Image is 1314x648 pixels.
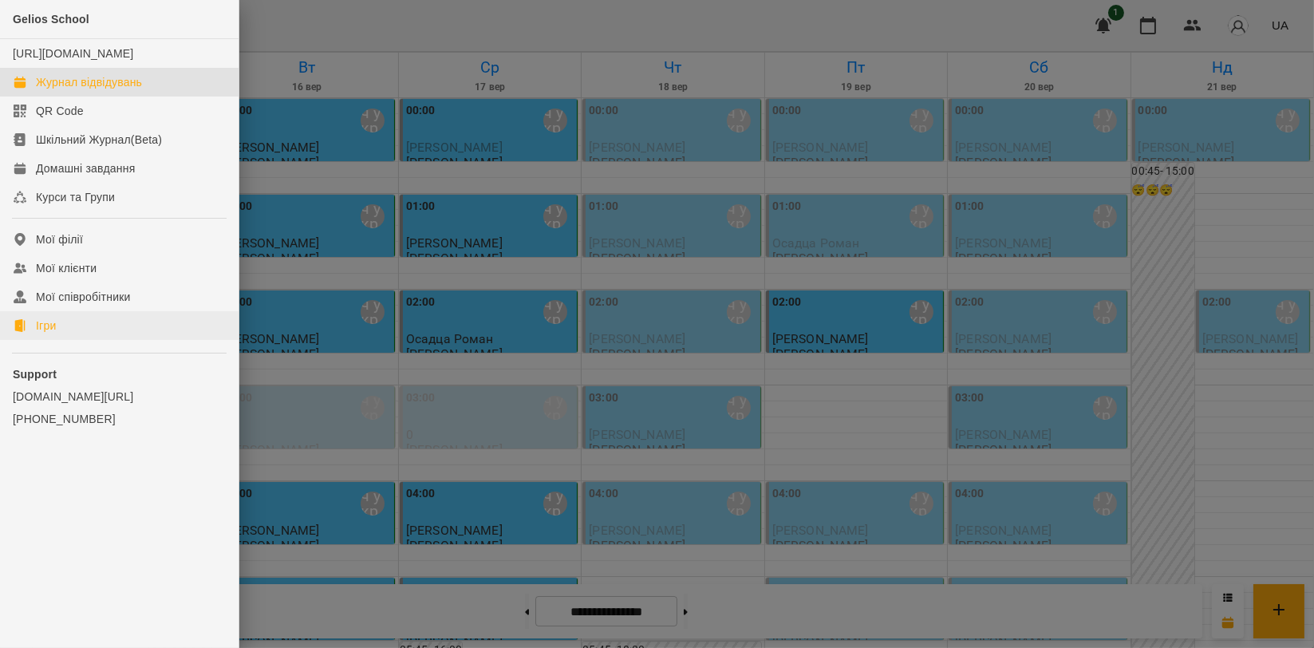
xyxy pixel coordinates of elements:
span: Gelios School [13,13,89,26]
div: QR Code [36,103,84,119]
a: [URL][DOMAIN_NAME] [13,47,133,60]
div: Мої філії [36,231,83,247]
div: Ігри [36,318,56,334]
p: Support [13,366,226,382]
div: Мої співробітники [36,289,131,305]
a: [PHONE_NUMBER] [13,411,226,427]
div: Шкільний Журнал(Beta) [36,132,162,148]
div: Домашні завдання [36,160,135,176]
div: Журнал відвідувань [36,74,142,90]
div: Курси та Групи [36,189,115,205]
a: [DOMAIN_NAME][URL] [13,389,226,405]
div: Мої клієнти [36,260,97,276]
